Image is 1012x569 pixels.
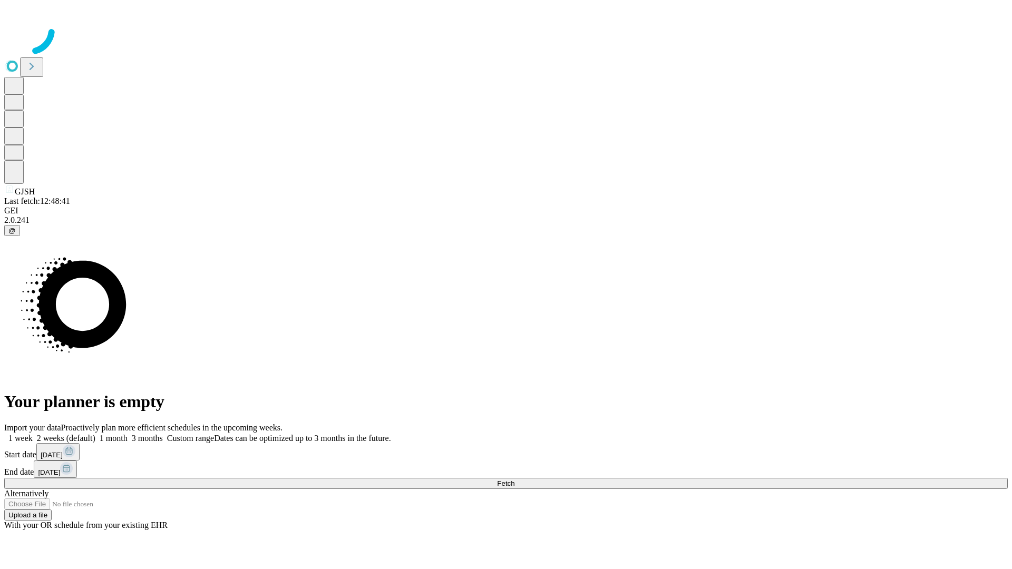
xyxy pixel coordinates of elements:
[4,392,1008,411] h1: Your planner is empty
[4,443,1008,460] div: Start date
[34,460,77,478] button: [DATE]
[61,423,283,432] span: Proactively plan more efficient schedules in the upcoming weeks.
[167,434,214,443] span: Custom range
[8,434,33,443] span: 1 week
[4,489,48,498] span: Alternatively
[37,434,95,443] span: 2 weeks (default)
[4,521,168,529] span: With your OR schedule from your existing EHR
[41,451,63,459] span: [DATE]
[4,423,61,432] span: Import your data
[214,434,391,443] span: Dates can be optimized up to 3 months in the future.
[8,227,16,234] span: @
[4,460,1008,478] div: End date
[4,509,52,521] button: Upload a file
[4,478,1008,489] button: Fetch
[4,215,1008,225] div: 2.0.241
[36,443,80,460] button: [DATE]
[38,468,60,476] span: [DATE]
[4,206,1008,215] div: GEI
[4,197,70,205] span: Last fetch: 12:48:41
[497,479,514,487] span: Fetch
[4,225,20,236] button: @
[100,434,128,443] span: 1 month
[132,434,163,443] span: 3 months
[15,187,35,196] span: GJSH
